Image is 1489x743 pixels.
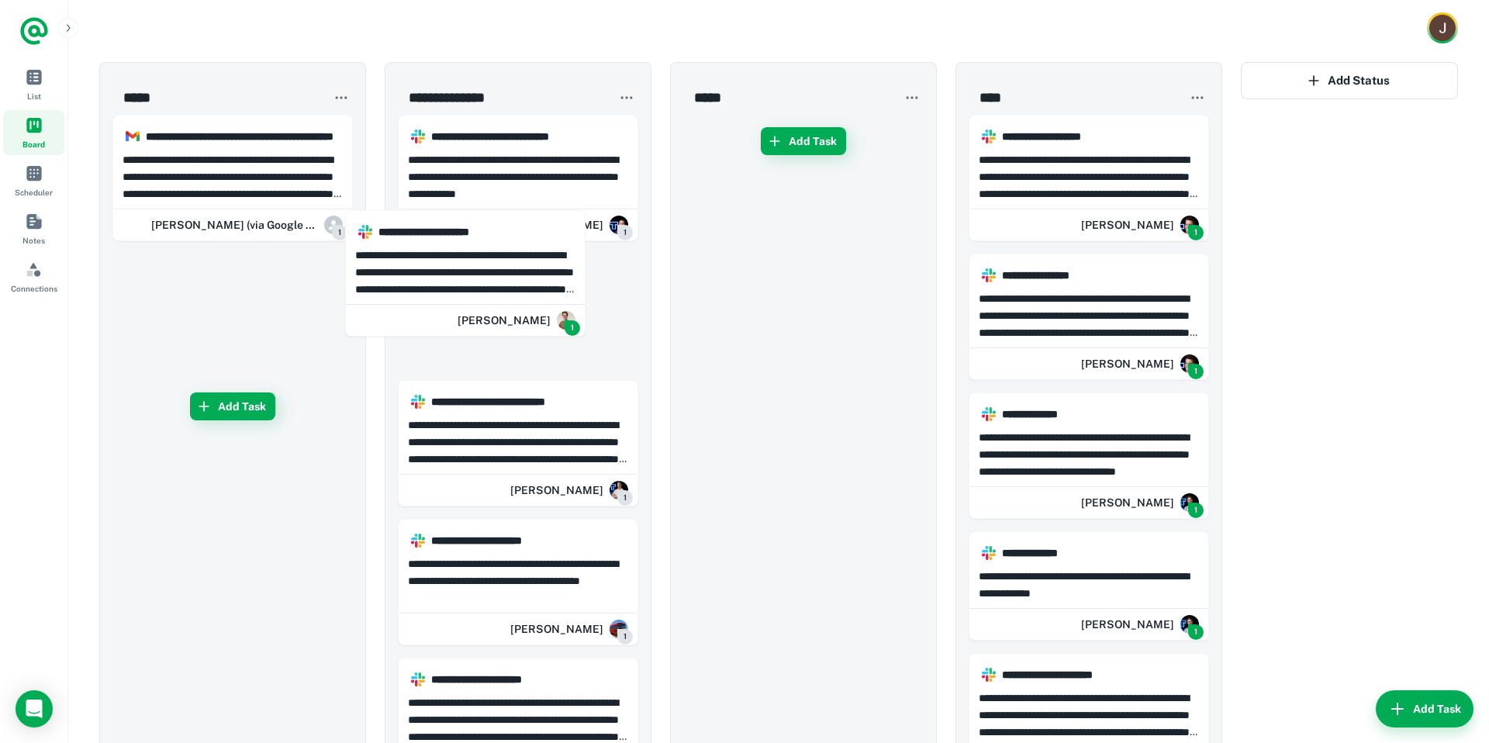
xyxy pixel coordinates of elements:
[3,158,64,203] a: Scheduler
[19,16,50,47] a: Logo
[22,138,45,150] span: Board
[190,392,275,420] button: Add Task
[27,90,41,102] span: List
[1429,15,1456,41] img: Jack Bayliss
[3,206,64,251] a: Notes
[1241,62,1458,99] button: Add Status
[3,62,64,107] a: List
[1376,690,1473,727] button: Add Task
[15,186,53,199] span: Scheduler
[3,110,64,155] a: Board
[22,234,45,247] span: Notes
[11,282,57,295] span: Connections
[761,127,846,155] button: Add Task
[1427,12,1458,43] button: Account button
[16,690,53,727] div: Load Chat
[3,254,64,299] a: Connections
